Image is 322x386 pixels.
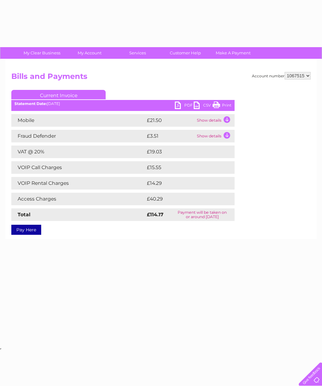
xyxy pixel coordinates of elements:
[11,177,145,190] td: VOIP Rental Charges
[147,212,164,218] strong: £114.17
[11,102,235,106] div: [DATE]
[145,177,221,190] td: £14.29
[175,102,194,111] a: PDF
[11,146,145,158] td: VAT @ 20%
[16,47,68,59] a: My Clear Business
[207,47,259,59] a: Make A Payment
[195,130,235,142] td: Show details
[145,130,195,142] td: £3.51
[170,208,235,221] td: Payment will be taken on or around [DATE]
[11,193,145,205] td: Access Charges
[194,102,213,111] a: CSV
[213,102,231,111] a: Print
[145,114,195,127] td: £21.50
[11,114,145,127] td: Mobile
[11,90,106,99] a: Current Invoice
[112,47,164,59] a: Services
[14,101,47,106] b: Statement Date:
[18,212,31,218] strong: Total
[11,225,41,235] a: Pay Here
[11,72,311,84] h2: Bills and Payments
[11,161,145,174] td: VOIP Call Charges
[145,193,222,205] td: £40.29
[252,72,311,80] div: Account number
[159,47,211,59] a: Customer Help
[145,146,221,158] td: £19.03
[195,114,235,127] td: Show details
[145,161,221,174] td: £15.55
[11,130,145,142] td: Fraud Defender
[64,47,116,59] a: My Account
